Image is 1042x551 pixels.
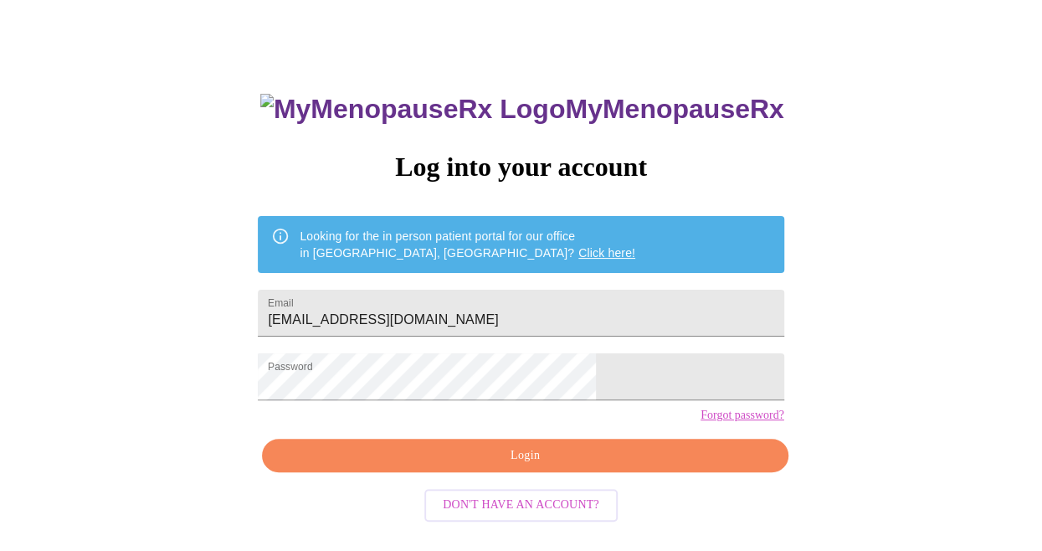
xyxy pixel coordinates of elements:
button: Don't have an account? [424,489,618,522]
a: Click here! [578,246,635,260]
a: Don't have an account? [420,497,622,511]
h3: Log into your account [258,152,783,183]
span: Login [281,445,768,466]
img: MyMenopauseRx Logo [260,94,565,125]
span: Don't have an account? [443,495,599,516]
button: Login [262,439,788,473]
div: Looking for the in person patient portal for our office in [GEOGRAPHIC_DATA], [GEOGRAPHIC_DATA]? [300,221,635,268]
h3: MyMenopauseRx [260,94,784,125]
a: Forgot password? [701,409,784,422]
